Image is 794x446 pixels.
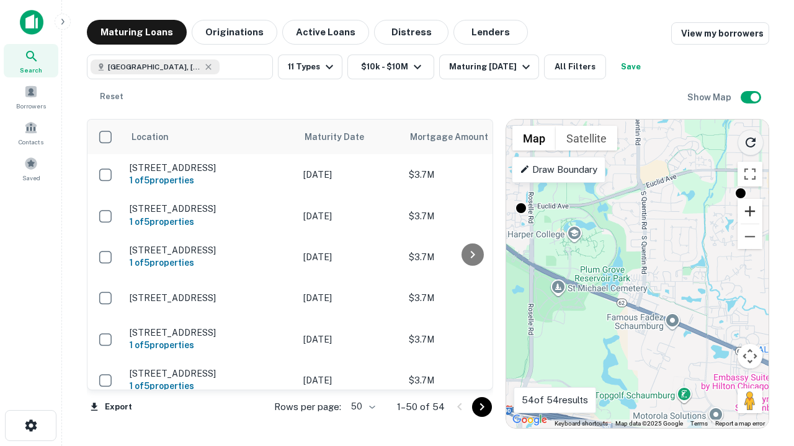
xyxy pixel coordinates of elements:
p: $3.7M [409,374,533,387]
p: Rows per page: [274,400,341,414]
p: [DATE] [303,250,396,264]
button: Go to next page [472,397,492,417]
span: Contacts [19,137,43,147]
p: $3.7M [409,291,533,305]
p: [STREET_ADDRESS] [130,245,291,256]
h6: Show Map [687,90,733,104]
button: $10k - $10M [347,55,434,79]
p: [STREET_ADDRESS] [130,203,291,214]
span: Mortgage Amount [410,129,504,144]
button: Drag Pegman onto the map to open Street View [738,388,762,413]
a: Borrowers [4,80,58,113]
th: Maturity Date [297,120,403,154]
h6: 1 of 5 properties [130,338,291,352]
p: [DATE] [303,168,396,181]
p: [DATE] [303,209,396,223]
span: [GEOGRAPHIC_DATA], [GEOGRAPHIC_DATA] [108,61,201,72]
th: Mortgage Amount [403,120,539,154]
p: $3.7M [409,333,533,346]
th: Location [123,120,297,154]
button: Active Loans [282,20,369,45]
h6: 1 of 5 properties [130,379,291,393]
a: Search [4,44,58,77]
button: Show street map [512,126,556,151]
h6: 1 of 5 properties [130,256,291,269]
p: [DATE] [303,333,396,346]
button: Zoom in [738,199,762,224]
div: 50 [346,398,377,416]
h6: 1 of 5 properties [130,173,291,187]
p: 54 of 54 results [522,393,588,408]
img: capitalize-icon.png [20,10,43,35]
button: All Filters [544,55,606,79]
p: $3.7M [409,209,533,223]
button: 11 Types [278,55,342,79]
p: 1–50 of 54 [397,400,445,414]
iframe: Chat Widget [732,307,794,367]
span: Map data ©2025 Google [615,420,683,427]
a: Contacts [4,116,58,149]
div: Maturing [DATE] [449,59,533,74]
span: Saved [22,173,40,183]
button: Distress [374,20,448,45]
button: Reload search area [738,129,764,155]
button: Zoom out [738,224,762,249]
a: Saved [4,152,58,185]
a: Terms (opens in new tab) [690,420,708,427]
button: Originations [192,20,277,45]
p: [DATE] [303,374,396,387]
button: Maturing Loans [87,20,187,45]
span: Maturity Date [305,129,380,144]
button: Export [87,398,135,416]
p: [DATE] [303,291,396,305]
h6: 1 of 5 properties [130,215,291,229]
p: Draw Boundary [520,162,597,177]
a: View my borrowers [671,22,769,45]
a: Report a map error [715,420,765,427]
p: [STREET_ADDRESS] [130,162,291,173]
button: Reset [92,84,132,109]
p: $3.7M [409,250,533,264]
button: Maturing [DATE] [439,55,539,79]
p: [STREET_ADDRESS] [130,368,291,379]
button: Show satellite imagery [556,126,617,151]
p: $3.7M [409,168,533,181]
p: [STREET_ADDRESS] [130,327,291,338]
p: [STREET_ADDRESS] [130,292,291,304]
div: 0 0 [506,120,769,428]
img: Google [509,412,550,428]
button: Save your search to get updates of matches that match your search criteria. [611,55,651,79]
a: Open this area in Google Maps (opens a new window) [509,412,550,428]
button: Keyboard shortcuts [555,419,608,428]
span: Search [20,65,42,75]
span: Borrowers [16,101,46,111]
span: Location [131,129,169,144]
button: Toggle fullscreen view [738,162,762,186]
button: Lenders [453,20,528,45]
